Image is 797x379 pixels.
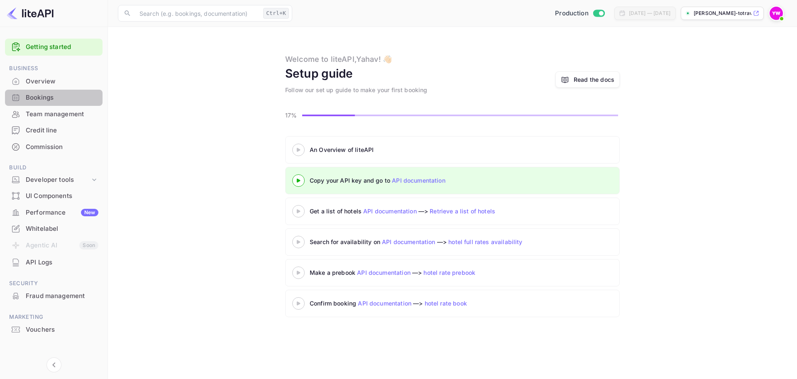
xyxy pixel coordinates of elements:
[5,106,103,122] a: Team management
[5,205,103,221] div: PerformanceNew
[285,86,428,94] div: Follow our set up guide to make your first booking
[26,175,90,185] div: Developer tools
[5,73,103,90] div: Overview
[357,269,411,276] a: API documentation
[26,142,98,152] div: Commission
[26,291,98,301] div: Fraud management
[5,122,103,139] div: Credit line
[363,208,417,215] a: API documentation
[310,176,517,185] div: Copy your API key and go to
[5,288,103,304] div: Fraud management
[5,139,103,155] div: Commission
[5,90,103,105] a: Bookings
[285,111,300,120] p: 17%
[5,122,103,138] a: Credit line
[574,75,614,84] a: Read the docs
[552,9,608,18] div: Switch to Sandbox mode
[5,205,103,220] a: PerformanceNew
[430,208,495,215] a: Retrieve a list of hotels
[26,224,98,234] div: Whitelabel
[358,300,411,307] a: API documentation
[5,254,103,270] a: API Logs
[5,64,103,73] span: Business
[5,188,103,204] div: UI Components
[770,7,783,20] img: Yahav Winkler
[555,71,620,88] a: Read the docs
[5,288,103,303] a: Fraud management
[5,188,103,203] a: UI Components
[423,269,475,276] a: hotel rate prebook
[26,110,98,119] div: Team management
[26,325,98,335] div: Vouchers
[310,237,600,246] div: Search for availability on —>
[26,208,98,218] div: Performance
[555,9,589,18] span: Production
[448,238,522,245] a: hotel full rates availability
[26,77,98,86] div: Overview
[5,322,103,337] a: Vouchers
[81,209,98,216] div: New
[5,322,103,338] div: Vouchers
[5,221,103,237] div: Whitelabel
[26,191,98,201] div: UI Components
[425,300,467,307] a: hotel rate book
[694,10,751,17] p: [PERSON_NAME]-totravel...
[26,42,98,52] a: Getting started
[285,65,353,82] div: Setup guide
[5,313,103,322] span: Marketing
[629,10,670,17] div: [DATE] — [DATE]
[310,268,517,277] div: Make a prebook —>
[26,93,98,103] div: Bookings
[5,221,103,236] a: Whitelabel
[46,357,61,372] button: Collapse navigation
[5,279,103,288] span: Security
[5,254,103,271] div: API Logs
[392,177,445,184] a: API documentation
[5,173,103,187] div: Developer tools
[26,126,98,135] div: Credit line
[310,299,517,308] div: Confirm booking —>
[7,7,54,20] img: LiteAPI logo
[285,54,392,65] div: Welcome to liteAPI, Yahav ! 👋🏻
[5,90,103,106] div: Bookings
[26,258,98,267] div: API Logs
[5,163,103,172] span: Build
[5,73,103,89] a: Overview
[263,8,289,19] div: Ctrl+K
[5,139,103,154] a: Commission
[310,145,517,154] div: An Overview of liteAPI
[382,238,435,245] a: API documentation
[134,5,260,22] input: Search (e.g. bookings, documentation)
[5,39,103,56] div: Getting started
[310,207,517,215] div: Get a list of hotels —>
